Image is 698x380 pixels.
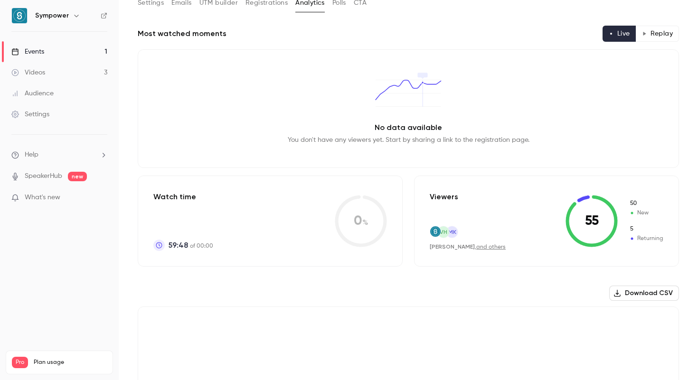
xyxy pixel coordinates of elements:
iframe: Noticeable Trigger [96,194,107,202]
span: MK [448,228,456,236]
span: New [629,209,663,217]
div: , [430,243,506,251]
p: You don't have any viewers yet. Start by sharing a link to the registration page. [288,135,529,145]
li: help-dropdown-opener [11,150,107,160]
span: 59:48 [169,240,188,251]
div: Settings [11,110,49,119]
div: Videos [11,68,45,77]
span: new [68,172,87,181]
span: New [629,199,663,208]
span: VH [440,228,447,236]
span: [PERSON_NAME] [430,243,475,250]
div: Audience [11,89,54,98]
span: What's new [25,193,60,203]
h6: Sympower [35,11,69,20]
span: Pro [12,357,28,368]
button: Download CSV [609,286,679,301]
p: of 00:00 [169,240,213,251]
a: and others [476,244,506,250]
p: Viewers [430,191,458,203]
div: Events [11,47,44,56]
h2: Most watched moments [138,28,226,39]
button: Replay [636,26,679,42]
img: Sympower [12,8,27,23]
p: No data available [375,122,442,133]
span: Help [25,150,38,160]
p: Watch time [153,191,213,203]
span: Plan usage [34,359,107,366]
span: Returning [629,234,663,243]
a: SpeakerHub [25,171,62,181]
span: Returning [629,225,663,233]
button: Live [603,26,636,42]
img: sympower.net [430,226,441,237]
